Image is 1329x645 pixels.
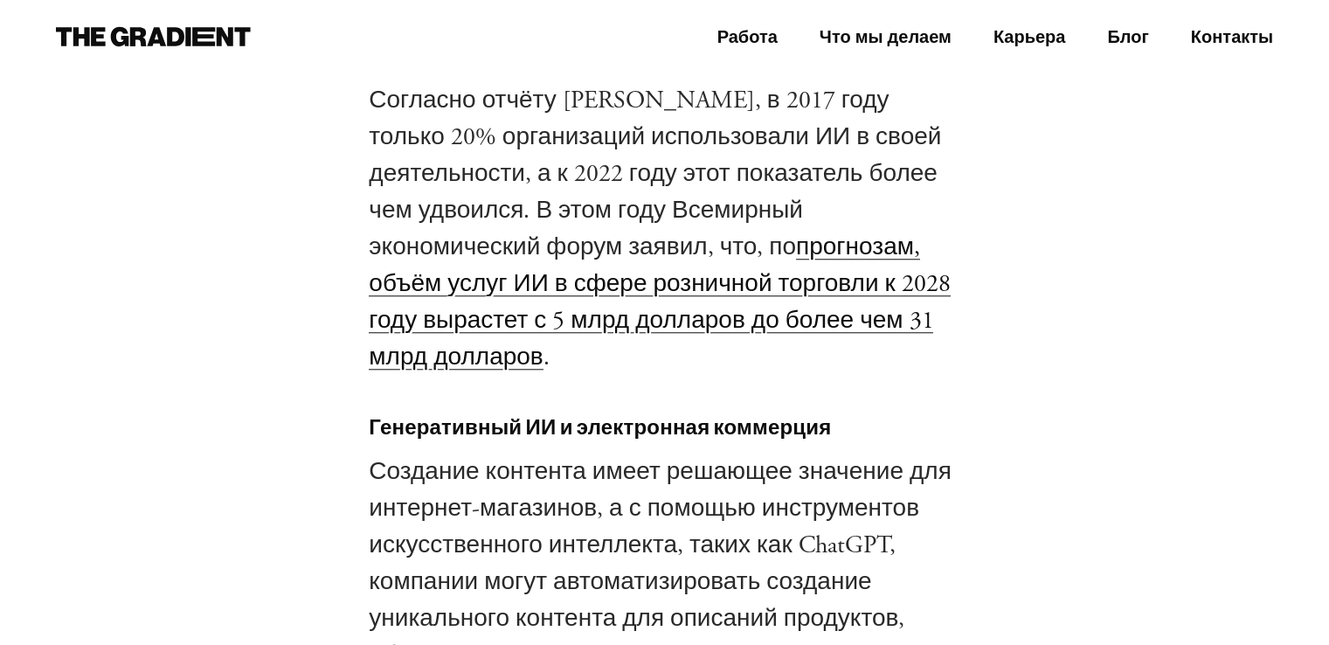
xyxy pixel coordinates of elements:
[1191,25,1273,47] font: Контакты
[1107,25,1148,47] font: Блог
[993,25,1066,47] font: Карьера
[369,232,950,373] a: прогнозам, объём услуг ИИ в сфере розничной торговли к 2028 году вырастет с 5 млрд долларов до бо...
[717,25,778,47] font: Работа
[820,25,952,47] font: Что мы делаем
[820,24,952,50] a: Что мы делаем
[369,413,831,440] font: Генеративный ИИ и электронная коммерция
[369,85,941,263] font: Согласно отчёту [PERSON_NAME], в 2017 году только 20% организаций использовали ИИ в своей деятель...
[993,24,1066,50] a: Карьера
[1191,24,1273,50] a: Контакты
[1107,24,1148,50] a: Блог
[717,24,778,50] a: Работа
[543,342,550,373] font: .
